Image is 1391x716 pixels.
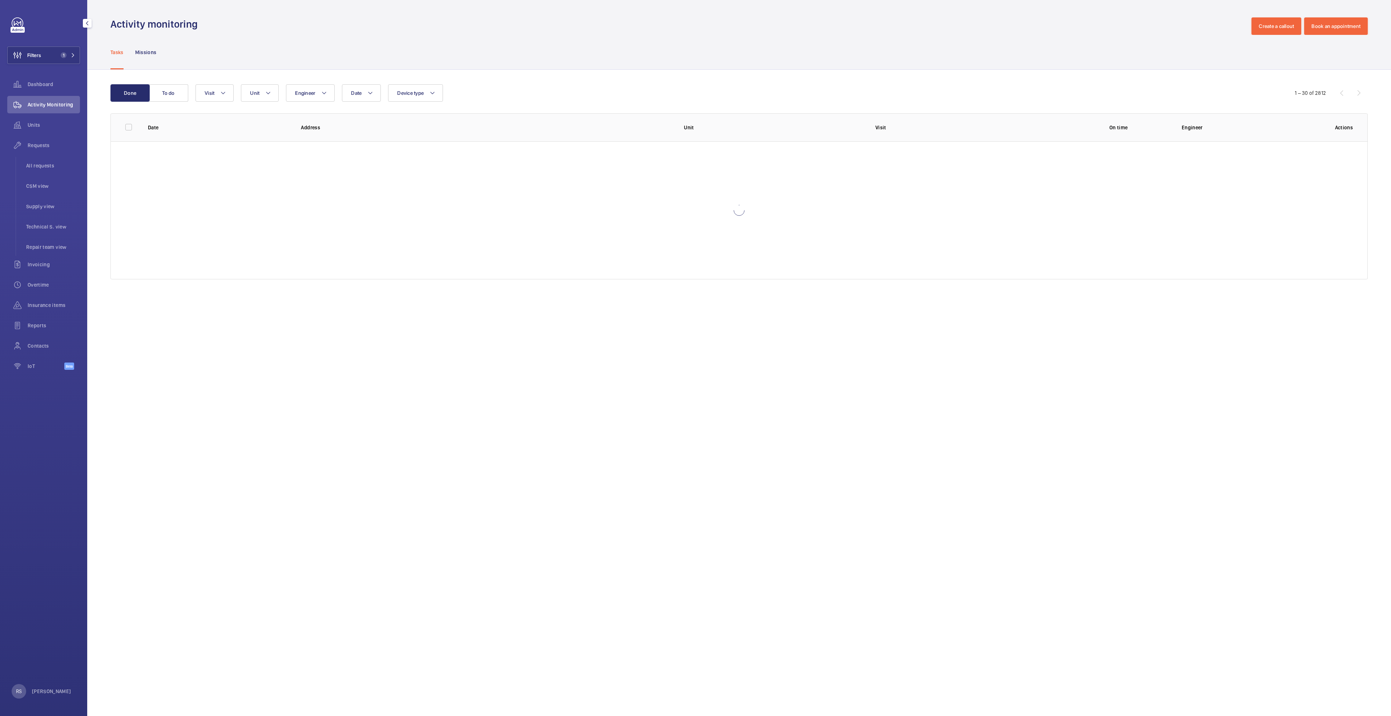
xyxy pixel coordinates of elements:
button: Done [110,84,150,102]
span: 1 [61,52,66,58]
p: Missions [135,49,157,56]
p: Tasks [110,49,124,56]
span: Filters [27,52,41,59]
span: Unit [250,90,259,96]
span: Invoicing [28,261,80,268]
p: [PERSON_NAME] [32,688,71,695]
button: Visit [195,84,234,102]
button: Device type [388,84,443,102]
span: Device type [397,90,424,96]
span: Visit [205,90,214,96]
button: Engineer [286,84,335,102]
span: Activity Monitoring [28,101,80,108]
span: All requests [26,162,80,169]
span: Repair team view [26,243,80,251]
span: Reports [28,322,80,329]
p: Unit [684,124,864,131]
span: Requests [28,142,80,149]
span: Overtime [28,281,80,288]
span: Dashboard [28,81,80,88]
p: Engineer [1182,124,1323,131]
button: Create a callout [1251,17,1301,35]
span: Date [351,90,362,96]
span: Units [28,121,80,129]
p: Address [301,124,672,131]
button: Book an appointment [1304,17,1368,35]
span: Technical S. view [26,223,80,230]
button: Unit [241,84,279,102]
p: Date [148,124,289,131]
h1: Activity monitoring [110,17,202,31]
span: IoT [28,363,64,370]
span: CSM view [26,182,80,190]
span: Engineer [295,90,315,96]
button: Filters1 [7,46,80,64]
span: Beta [64,363,74,370]
div: 1 – 30 of 2812 [1295,89,1326,97]
span: Insurance items [28,302,80,309]
span: Supply view [26,203,80,210]
p: Visit [875,124,1055,131]
p: RS [16,688,22,695]
span: Contacts [28,342,80,349]
button: To do [149,84,188,102]
p: Actions [1335,124,1353,131]
p: On time [1067,124,1170,131]
button: Date [342,84,381,102]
